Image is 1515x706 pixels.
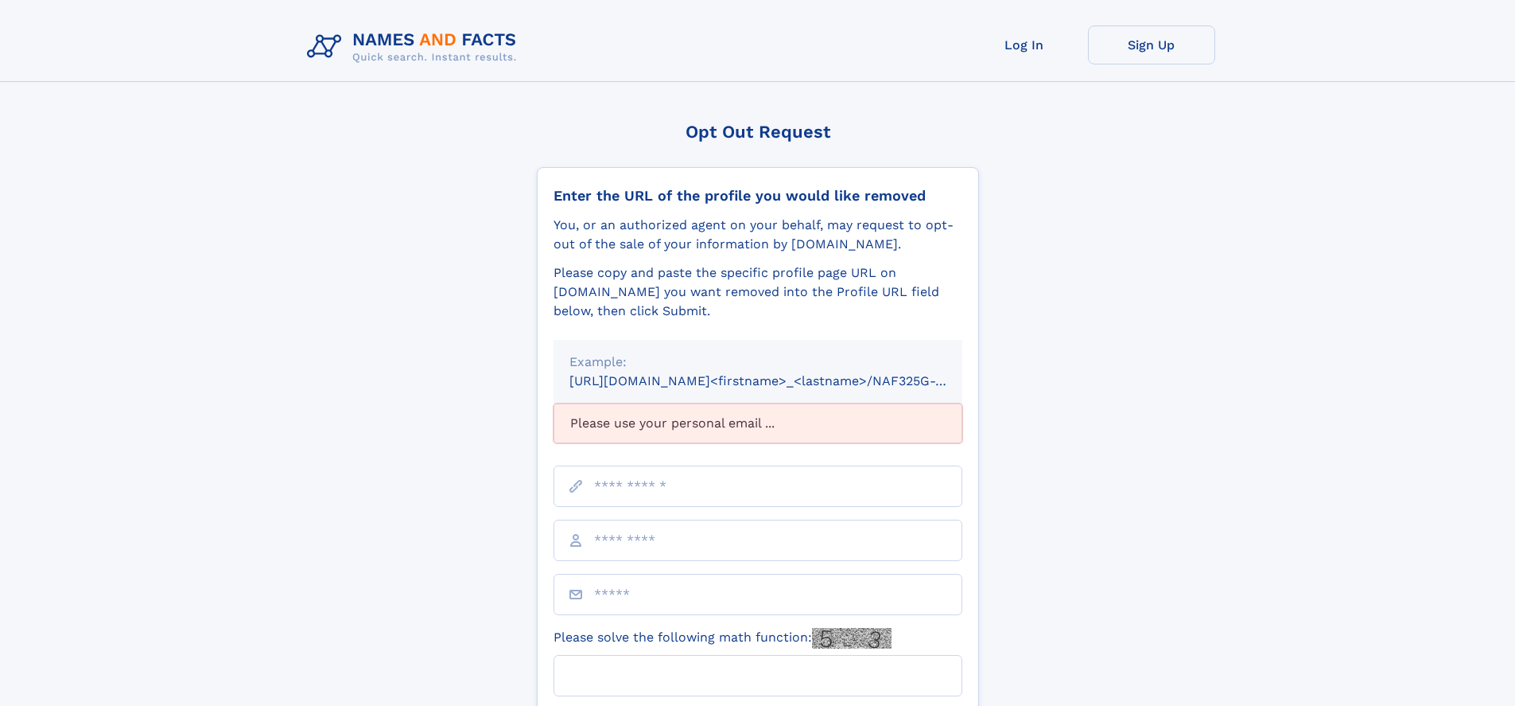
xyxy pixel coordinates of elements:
div: Enter the URL of the profile you would like removed [554,187,962,205]
div: Please copy and paste the specific profile page URL on [DOMAIN_NAME] you want removed into the Pr... [554,263,962,321]
small: [URL][DOMAIN_NAME]<firstname>_<lastname>/NAF325G-xxxxxxxx [569,373,993,388]
div: You, or an authorized agent on your behalf, may request to opt-out of the sale of your informatio... [554,216,962,254]
a: Sign Up [1088,25,1215,64]
img: Logo Names and Facts [301,25,530,68]
div: Example: [569,353,946,372]
a: Log In [961,25,1088,64]
div: Please use your personal email ... [554,404,962,443]
div: Opt Out Request [537,122,979,142]
label: Please solve the following math function: [554,628,892,649]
